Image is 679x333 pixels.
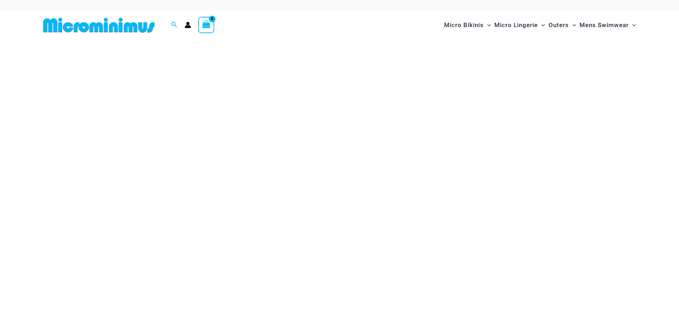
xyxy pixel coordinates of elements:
[444,16,484,34] span: Micro Bikinis
[441,13,639,37] nav: Site Navigation
[580,16,629,34] span: Mens Swimwear
[578,14,638,36] a: Mens SwimwearMenu ToggleMenu Toggle
[171,21,178,30] a: Search icon link
[494,16,538,34] span: Micro Lingerie
[538,16,545,34] span: Menu Toggle
[484,16,491,34] span: Menu Toggle
[185,22,191,28] a: Account icon link
[547,14,578,36] a: OutersMenu ToggleMenu Toggle
[493,14,547,36] a: Micro LingerieMenu ToggleMenu Toggle
[549,16,569,34] span: Outers
[569,16,576,34] span: Menu Toggle
[629,16,636,34] span: Menu Toggle
[40,17,158,33] img: MM SHOP LOGO FLAT
[442,14,493,36] a: Micro BikinisMenu ToggleMenu Toggle
[198,17,215,33] a: View Shopping Cart, empty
